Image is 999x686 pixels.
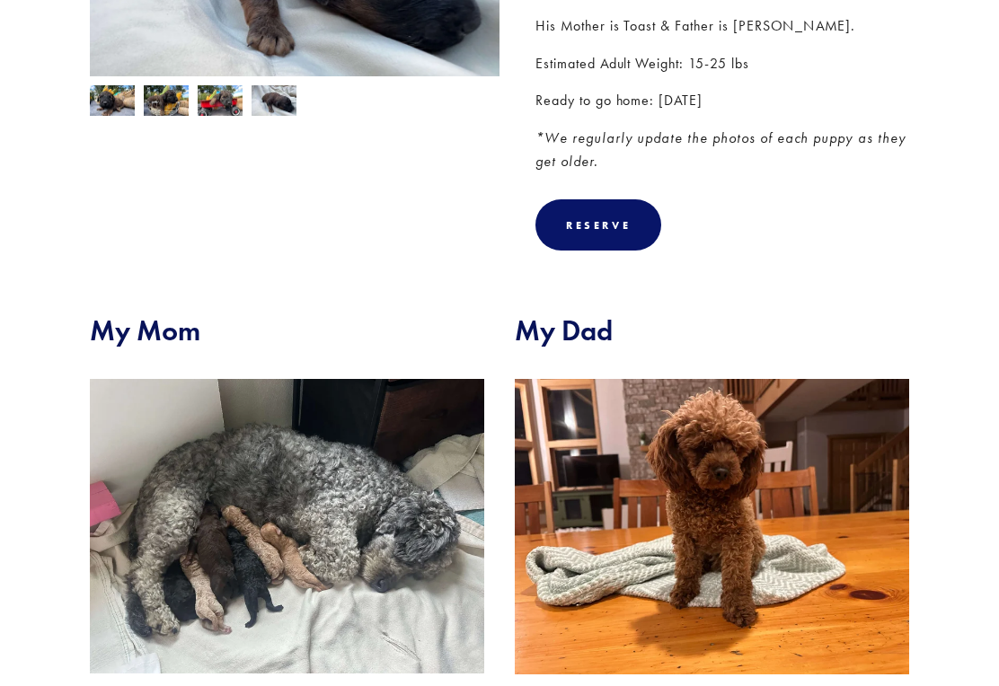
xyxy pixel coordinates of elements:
[535,52,909,75] p: Estimated Adult Weight: 15-25 lbs
[198,85,243,119] img: Waylon 4.jpg
[90,313,484,347] h2: My Mom
[515,313,909,347] h2: My Dad
[535,89,909,112] p: Ready to go home: [DATE]
[90,85,135,119] img: Waylon 2.jpg
[535,129,911,170] em: *We regularly update the photos of each puppy as they get older.
[252,85,296,119] img: Waylon 1.jpg
[535,199,661,251] div: Reserve
[144,85,189,119] img: Waylon 3.jpg
[535,14,909,38] p: His Mother is Toast & Father is [PERSON_NAME].
[566,218,631,232] div: Reserve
